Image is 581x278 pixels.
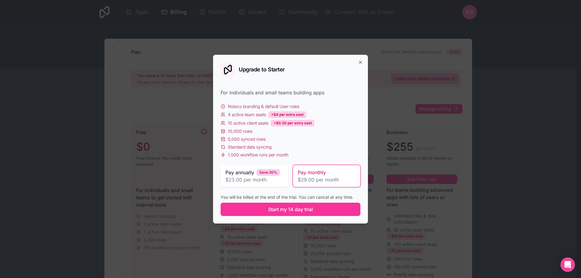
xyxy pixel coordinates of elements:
[298,169,326,176] span: Pay monthly
[257,169,280,176] div: Save 20%
[268,111,306,118] div: +$4 per extra seat
[228,120,268,126] span: 10 active client seats
[221,194,360,200] div: You will be billed at the end of the trial. You can cancel at any time.
[225,169,254,176] span: Pay annually
[228,103,299,110] span: Noloco branding & default User roles
[298,176,356,183] span: $29.00 per month
[221,203,360,216] button: Start my 14 day trial
[271,120,314,126] div: +$0.50 per extra seat
[228,152,288,158] span: 1,000 workflow runs per month
[225,176,283,183] span: $23.00 per month
[228,136,266,142] span: 5,000 synced rows
[221,89,360,96] div: For individuals and small teams building apps
[239,67,285,72] h2: Upgrade to Starter
[228,112,266,118] span: 4 active team seats
[228,144,271,150] span: Standard data syncing
[228,128,252,134] span: 10,000 rows
[268,206,313,213] span: Start my 14 day trial
[358,60,363,65] button: Close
